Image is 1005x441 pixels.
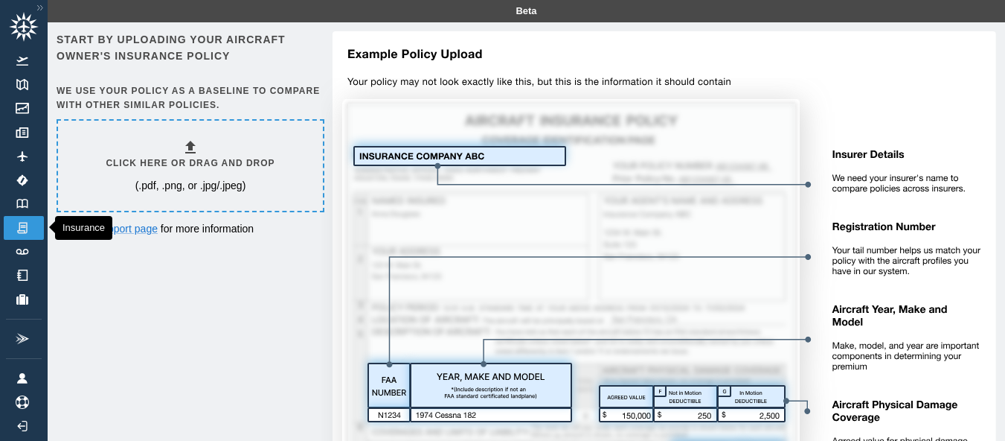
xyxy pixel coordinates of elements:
h6: Click here or drag and drop [106,156,274,171]
p: Visit our for more information [57,221,321,236]
a: support page [97,223,158,235]
p: (.pdf, .png, or .jpg/.jpeg) [135,178,246,193]
h6: Start by uploading your aircraft owner's insurance policy [57,31,321,65]
h6: We use your policy as a baseline to compare with other similar policies. [57,84,321,112]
